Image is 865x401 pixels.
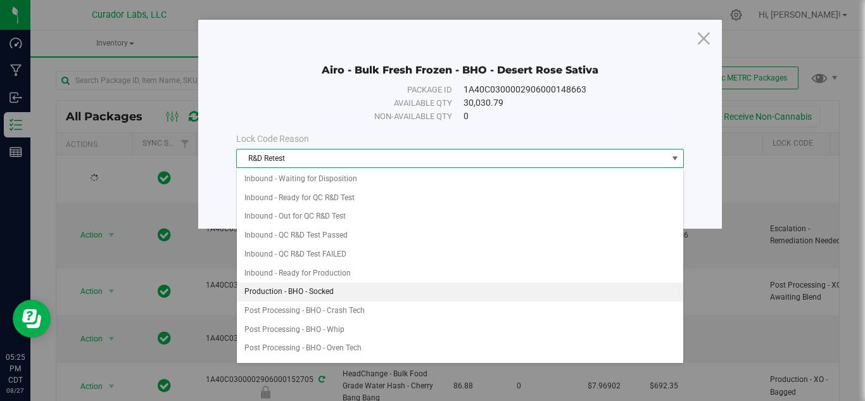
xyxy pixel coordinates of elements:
div: 0 [464,110,665,123]
li: Production - XO - Sublimation [237,358,683,377]
li: Post Processing - BHO - Whip [237,321,683,340]
div: Available qty [256,97,453,110]
span: select [667,150,683,167]
li: Post Processing - BHO - Oven Tech [237,339,683,358]
li: Inbound - Out for QC R&D Test [237,207,683,226]
li: Inbound - Ready for QC R&D Test [237,189,683,208]
div: Airo - Bulk Fresh Frozen - BHO - Desert Rose Sativa [236,45,684,77]
span: Lock Code Reason [236,134,309,144]
div: Package ID [256,84,453,96]
li: Inbound - Waiting for Disposition [237,170,683,189]
li: Inbound - QC R&D Test Passed [237,226,683,245]
div: Non-available qty [256,110,453,123]
li: Inbound - Ready for Production [237,264,683,283]
li: Inbound - QC R&D Test FAILED [237,245,683,264]
li: Production - BHO - Socked [237,283,683,302]
div: 30,030.79 [464,96,665,110]
span: R&D Retest [237,150,667,167]
li: Post Processing - BHO - Crash Tech [237,302,683,321]
iframe: Resource center [13,300,51,338]
div: 1A40C0300002906000148663 [464,83,665,96]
